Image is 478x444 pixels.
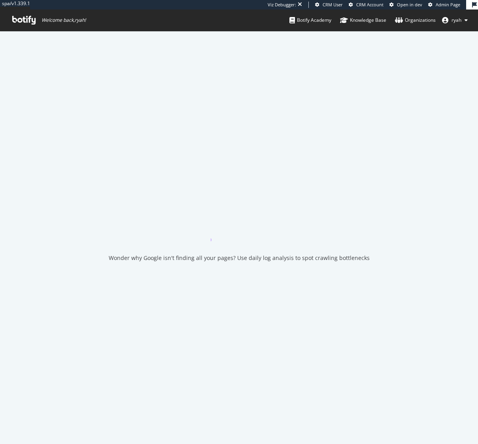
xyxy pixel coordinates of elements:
a: Organizations [395,9,436,31]
span: Admin Page [436,2,460,8]
div: Knowledge Base [340,16,386,24]
a: Knowledge Base [340,9,386,31]
div: animation [211,213,268,241]
a: Botify Academy [289,9,331,31]
div: Wonder why Google isn't finding all your pages? Use daily log analysis to spot crawling bottlenecks [109,254,370,262]
span: Open in dev [397,2,422,8]
div: Botify Academy [289,16,331,24]
a: Open in dev [389,2,422,8]
span: CRM Account [356,2,384,8]
span: ryah [452,17,461,23]
span: CRM User [323,2,343,8]
button: ryah [436,14,474,27]
div: Viz Debugger: [268,2,296,8]
a: Admin Page [428,2,460,8]
a: CRM Account [349,2,384,8]
div: Organizations [395,16,436,24]
a: CRM User [315,2,343,8]
span: Welcome back, ryah ! [42,17,86,23]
